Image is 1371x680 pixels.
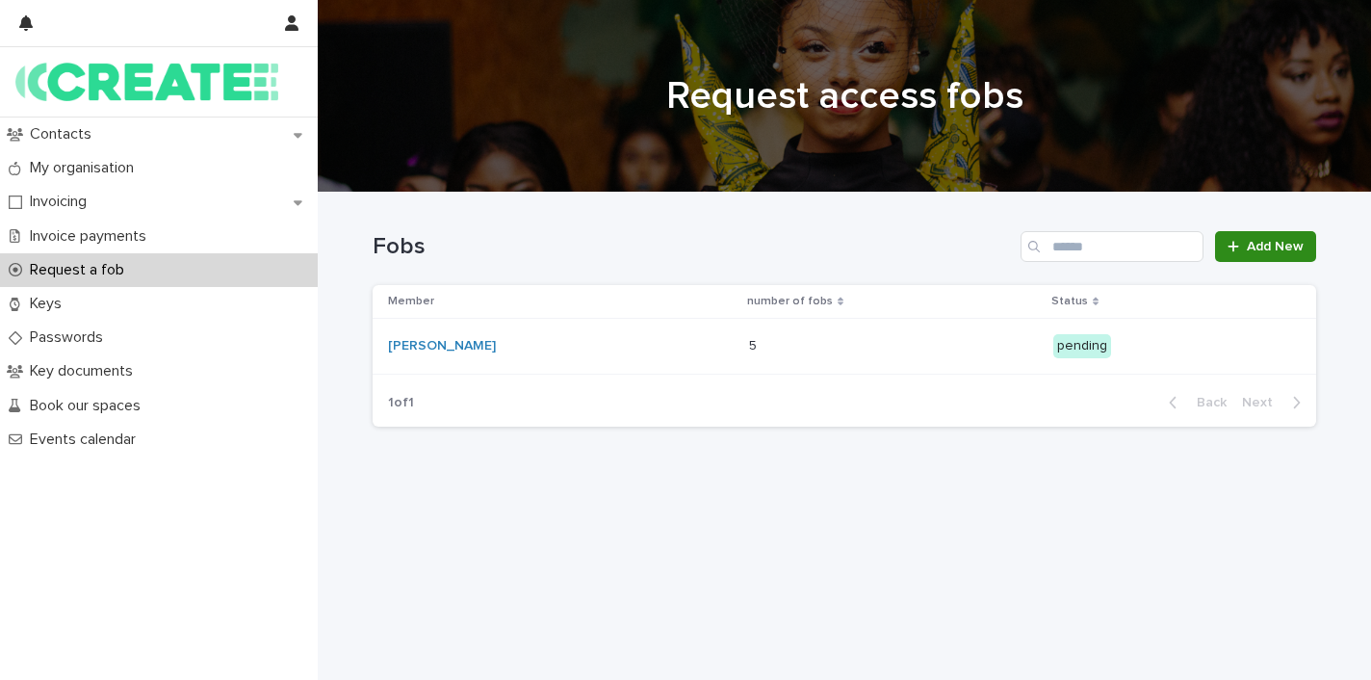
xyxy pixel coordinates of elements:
span: Add New [1247,240,1304,253]
p: Events calendar [22,431,151,449]
tr: [PERSON_NAME] 55 pending [373,319,1316,375]
input: Search [1021,231,1203,262]
h1: Request access fobs [373,73,1316,119]
h1: Fobs [373,233,1013,261]
p: My organisation [22,159,149,177]
p: Invoicing [22,193,102,211]
button: Next [1234,394,1316,411]
span: Back [1185,396,1227,409]
p: 1 of 1 [373,379,429,427]
button: Back [1153,394,1234,411]
div: pending [1053,334,1111,358]
p: Invoice payments [22,227,162,246]
p: number of fobs [747,291,833,312]
p: 5 [749,334,761,354]
p: Passwords [22,328,118,347]
img: 7dzdpgKcRNil3lLtYiyj [15,63,278,101]
span: Next [1242,396,1284,409]
p: Status [1051,291,1088,312]
p: Request a fob [22,261,140,279]
p: Member [388,291,434,312]
p: Keys [22,295,77,313]
p: Contacts [22,125,107,144]
a: [PERSON_NAME] [388,338,496,354]
a: Add New [1215,231,1316,262]
p: Book our spaces [22,397,156,415]
p: Key documents [22,362,148,380]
